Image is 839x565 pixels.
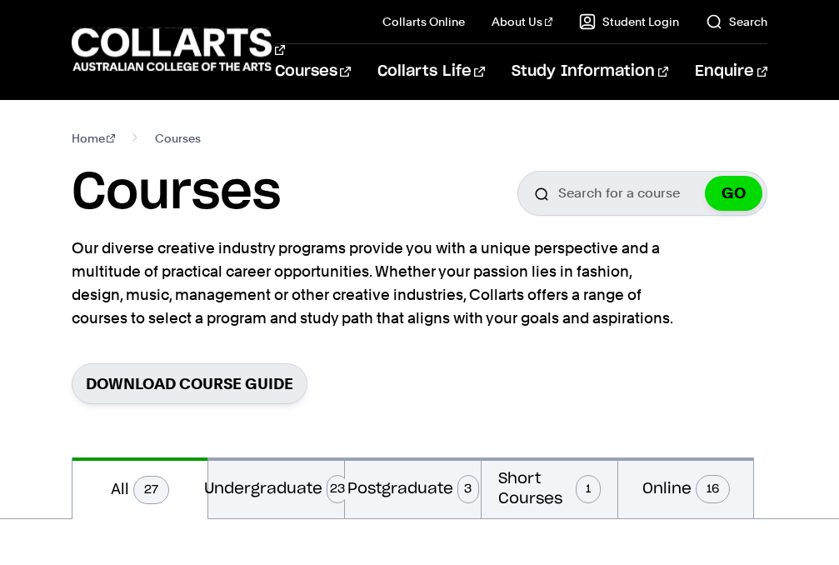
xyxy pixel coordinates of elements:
[377,44,485,99] a: Collarts Life
[696,475,730,503] span: 16
[72,26,233,73] div: Go to homepage
[155,127,201,150] span: Courses
[327,475,348,503] span: 23
[382,13,465,30] a: Collarts Online
[482,457,617,518] button: Short Courses1
[579,13,679,30] a: Student Login
[345,457,481,518] button: Postgraduate3
[706,13,767,30] a: Search
[72,127,116,150] a: Home
[72,237,680,330] p: Our diverse creative industry programs provide you with a unique perspective and a multitude of p...
[705,176,762,211] button: GO
[576,475,601,503] span: 1
[457,475,479,503] span: 3
[492,13,553,30] a: About Us
[72,363,307,404] a: Download Course Guide
[695,44,767,99] a: Enquire
[517,171,767,216] input: Search for a course
[72,163,281,223] h1: Courses
[618,457,754,518] button: Online16
[72,457,208,519] button: All27
[275,44,351,99] a: Courses
[208,457,344,518] button: Undergraduate23
[133,476,169,504] span: 27
[512,44,668,99] a: Study Information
